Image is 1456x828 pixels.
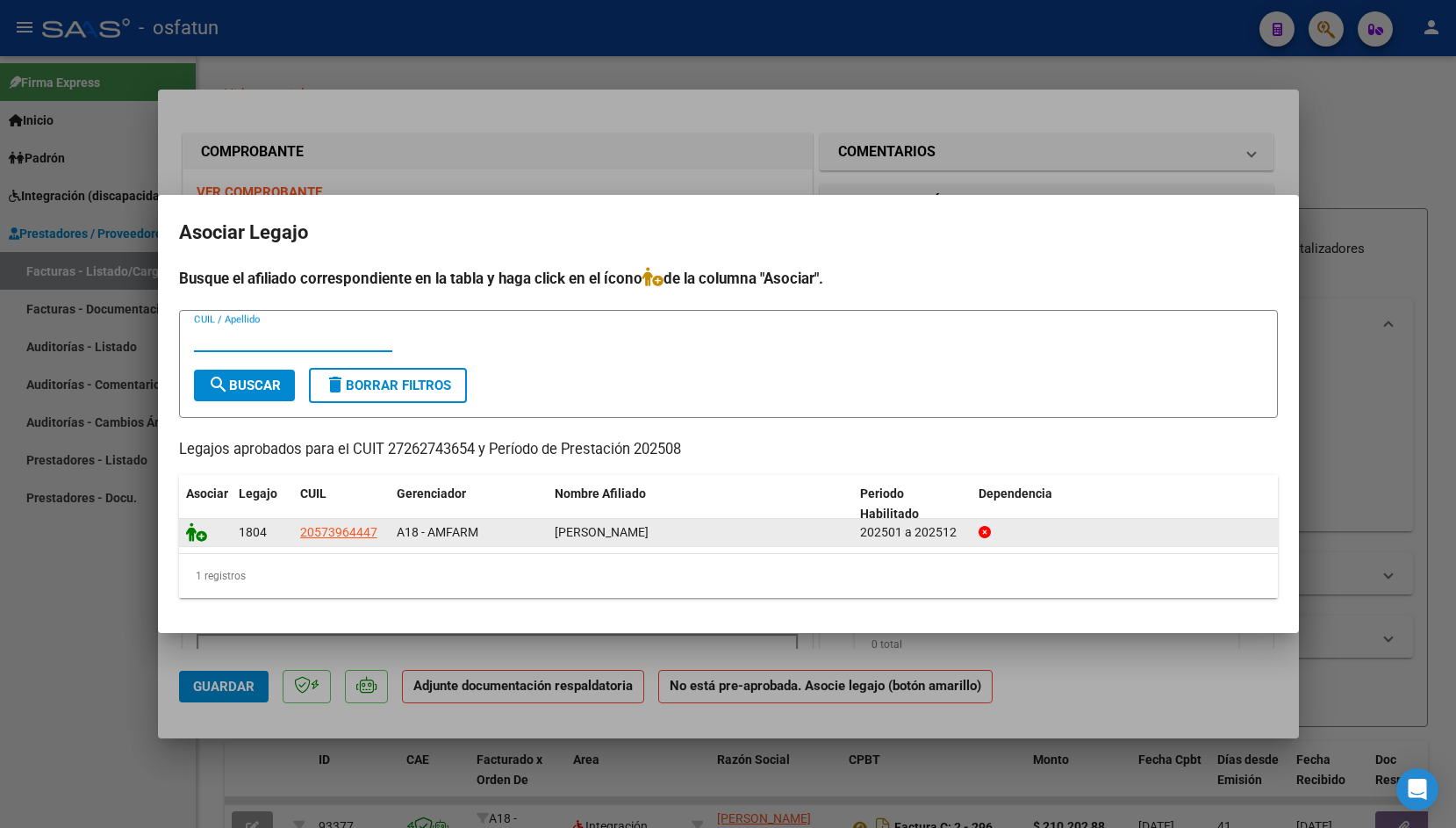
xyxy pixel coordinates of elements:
span: Dependencia [979,486,1052,500]
mat-icon: search [208,374,229,395]
span: Borrar Filtros [325,378,451,393]
span: A18 - AMFARM [397,525,478,539]
span: Nombre Afiliado [555,486,646,500]
button: Buscar [194,370,295,401]
span: Gerenciador [397,486,466,500]
datatable-header-cell: Periodo Habilitado [853,475,972,533]
datatable-header-cell: Asociar [179,475,232,533]
button: Borrar Filtros [309,368,467,403]
span: GODOY TAHIEL FERNANDO [555,525,649,539]
div: 1 registros [179,554,1278,598]
span: Asociar [186,486,228,500]
span: Legajo [239,486,277,500]
span: Buscar [208,378,281,393]
datatable-header-cell: Legajo [232,475,293,533]
h4: Busque el afiliado correspondiente en la tabla y haga click en el ícono de la columna "Asociar". [179,267,1278,290]
mat-icon: delete [325,374,346,395]
h2: Asociar Legajo [179,216,1278,249]
div: 202501 a 202512 [860,522,965,543]
span: 1804 [239,525,267,539]
datatable-header-cell: CUIL [293,475,390,533]
span: CUIL [300,486,326,500]
div: Open Intercom Messenger [1396,768,1438,810]
datatable-header-cell: Gerenciador [390,475,548,533]
p: Legajos aprobados para el CUIT 27262743654 y Período de Prestación 202508 [179,439,1278,461]
span: Periodo Habilitado [860,486,919,521]
span: 20573964447 [300,525,377,539]
datatable-header-cell: Dependencia [972,475,1278,533]
datatable-header-cell: Nombre Afiliado [548,475,854,533]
